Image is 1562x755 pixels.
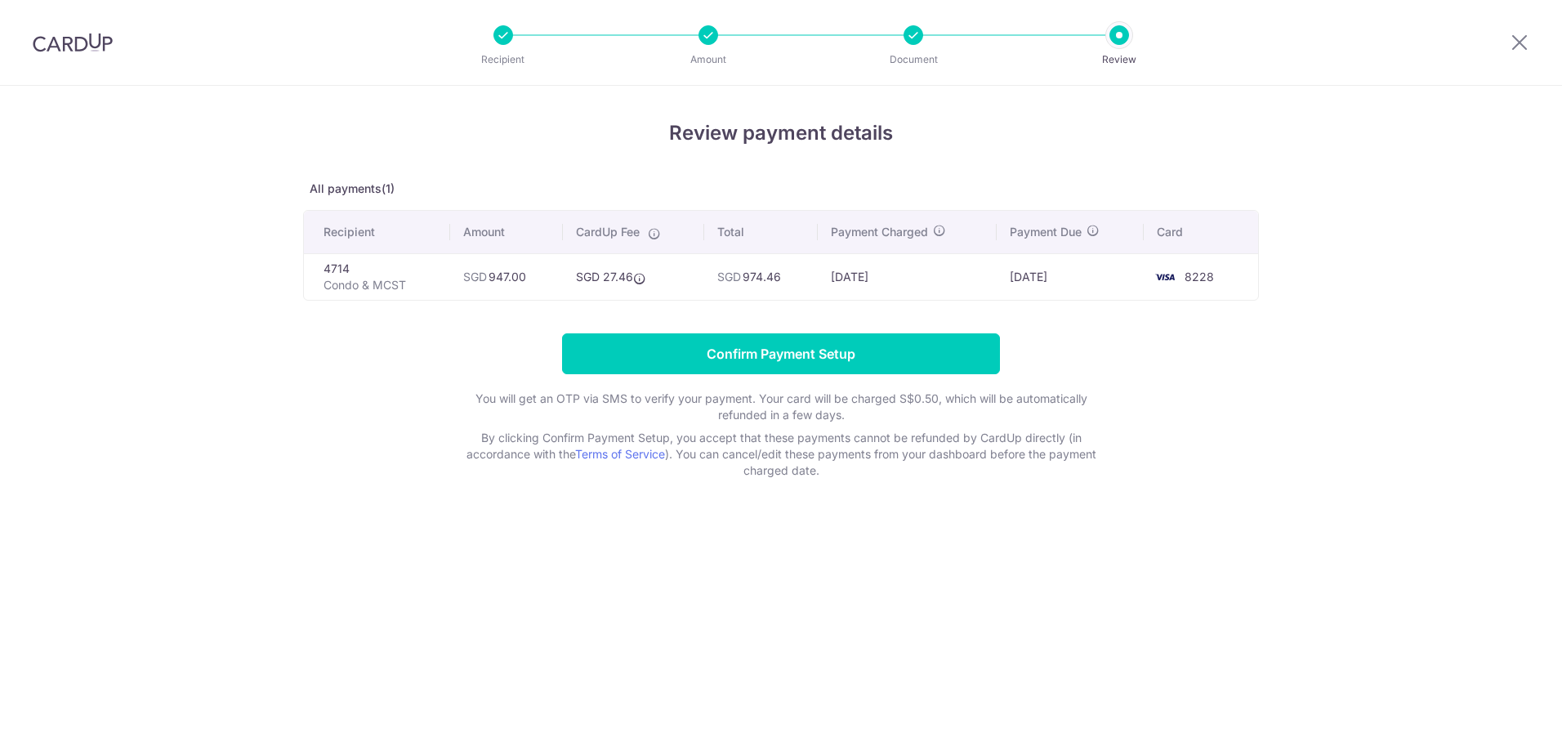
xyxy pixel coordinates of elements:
p: All payments(1) [303,181,1259,197]
td: [DATE] [997,253,1144,300]
th: Amount [450,211,563,253]
p: Recipient [443,51,564,68]
a: Terms of Service [575,447,665,461]
input: Confirm Payment Setup [562,333,1000,374]
p: You will get an OTP via SMS to verify your payment. Your card will be charged S$0.50, which will ... [454,391,1108,423]
p: By clicking Confirm Payment Setup, you accept that these payments cannot be refunded by CardUp di... [454,430,1108,479]
p: Review [1059,51,1180,68]
td: 4714 [304,253,450,300]
h4: Review payment details [303,118,1259,148]
th: Card [1144,211,1258,253]
span: Payment Charged [831,224,928,240]
p: Document [853,51,974,68]
td: [DATE] [818,253,997,300]
th: Total [704,211,819,253]
td: 947.00 [450,253,563,300]
th: Recipient [304,211,450,253]
p: Condo & MCST [324,277,437,293]
img: <span class="translation_missing" title="translation missing: en.account_steps.new_confirm_form.b... [1149,267,1181,287]
span: SGD [463,270,487,284]
span: SGD [717,270,741,284]
img: CardUp [33,33,113,52]
span: Payment Due [1010,224,1082,240]
span: 8228 [1185,270,1214,284]
td: 974.46 [704,253,819,300]
p: Amount [648,51,769,68]
span: CardUp Fee [576,224,640,240]
td: SGD 27.46 [563,253,703,300]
